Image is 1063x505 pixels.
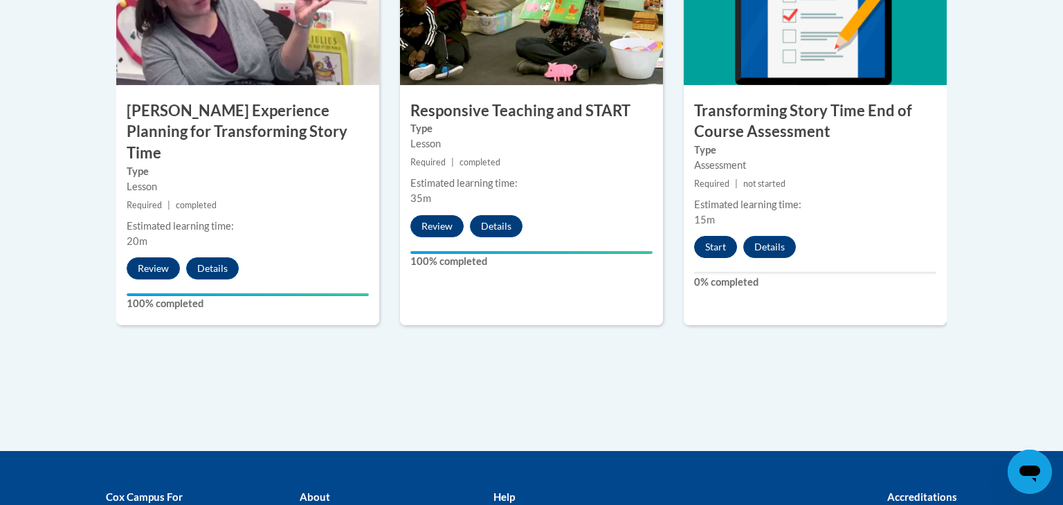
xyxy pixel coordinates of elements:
[1008,450,1052,494] iframe: Button to launch messaging window
[410,215,464,237] button: Review
[694,236,737,258] button: Start
[470,215,523,237] button: Details
[410,136,653,151] div: Lesson
[694,143,936,158] label: Type
[694,275,936,290] label: 0% completed
[186,257,239,279] button: Details
[127,296,369,311] label: 100% completed
[127,235,147,247] span: 20m
[410,251,653,254] div: Your progress
[116,100,379,164] h3: [PERSON_NAME] Experience Planning for Transforming Story Time
[735,178,738,189] span: |
[410,176,653,191] div: Estimated learning time:
[127,293,369,296] div: Your progress
[400,100,663,122] h3: Responsive Teaching and START
[410,121,653,136] label: Type
[410,192,431,204] span: 35m
[493,490,515,503] b: Help
[684,100,947,143] h3: Transforming Story Time End of Course Assessment
[743,236,796,258] button: Details
[127,200,162,210] span: Required
[694,197,936,212] div: Estimated learning time:
[694,214,715,226] span: 15m
[167,200,170,210] span: |
[694,158,936,173] div: Assessment
[127,257,180,279] button: Review
[300,490,330,503] b: About
[460,157,500,167] span: completed
[176,200,217,210] span: completed
[887,490,957,503] b: Accreditations
[127,219,369,234] div: Estimated learning time:
[694,178,729,189] span: Required
[410,157,446,167] span: Required
[410,254,653,269] label: 100% completed
[106,490,183,503] b: Cox Campus For
[451,157,454,167] span: |
[743,178,785,189] span: not started
[127,179,369,194] div: Lesson
[127,164,369,179] label: Type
